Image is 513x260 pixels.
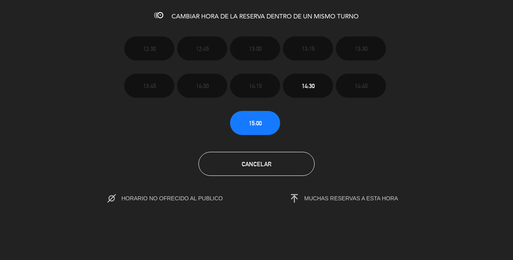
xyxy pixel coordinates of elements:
[196,44,209,53] span: 12:45
[283,36,333,60] button: 13:15
[355,44,368,53] span: 13:30
[143,44,156,53] span: 12:30
[283,74,333,98] button: 14:30
[336,74,386,98] button: 14:45
[177,36,227,60] button: 12:45
[242,161,271,167] span: Cancelar
[249,119,262,128] span: 15:00
[230,36,280,60] button: 13:00
[121,195,240,202] span: HORARIO NO OFRECIDO AL PUBLICO
[124,36,174,60] button: 12:30
[196,81,209,91] span: 14:00
[230,111,280,135] button: 15:00
[143,81,156,91] span: 13:45
[177,74,227,98] button: 14:00
[198,152,315,176] button: Cancelar
[249,81,262,91] span: 14:15
[249,44,262,53] span: 13:00
[304,195,398,202] span: MUCHAS RESERVAS A ESTA HORA
[230,74,280,98] button: 14:15
[355,81,368,91] span: 14:45
[302,44,315,53] span: 13:15
[172,14,359,20] span: CAMBIAR HORA DE LA RESERVA DENTRO DE UN MISMO TURNO
[336,36,386,60] button: 13:30
[124,74,174,98] button: 13:45
[302,81,315,91] span: 14:30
